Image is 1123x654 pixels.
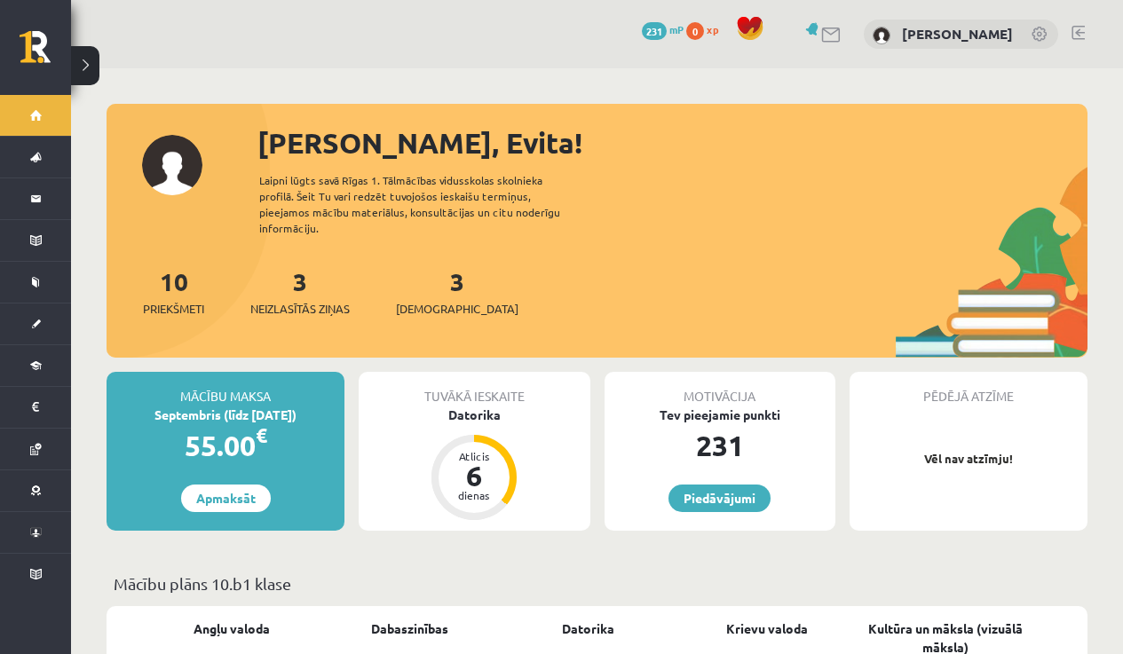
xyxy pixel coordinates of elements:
[256,422,267,448] span: €
[605,406,835,424] div: Tev pieejamie punkti
[447,451,501,461] div: Atlicis
[668,485,771,512] a: Piedāvājumi
[107,424,344,467] div: 55.00
[181,485,271,512] a: Apmaksāt
[359,406,589,424] div: Datorika
[858,450,1079,468] p: Vēl nav atzīmju!
[447,461,501,490] div: 6
[726,619,808,638] a: Krievu valoda
[562,619,614,638] a: Datorika
[850,372,1087,406] div: Pēdējā atzīme
[250,265,350,318] a: 3Neizlasītās ziņas
[873,27,890,44] img: Evita Kučāne
[642,22,667,40] span: 231
[114,571,1080,595] p: Mācību plāns 10.b1 klase
[194,619,270,638] a: Angļu valoda
[257,122,1087,164] div: [PERSON_NAME], Evita!
[359,406,589,523] a: Datorika Atlicis 6 dienas
[686,22,704,40] span: 0
[396,300,518,318] span: [DEMOGRAPHIC_DATA]
[707,22,718,36] span: xp
[669,22,684,36] span: mP
[605,372,835,406] div: Motivācija
[20,31,71,75] a: Rīgas 1. Tālmācības vidusskola
[686,22,727,36] a: 0 xp
[902,25,1013,43] a: [PERSON_NAME]
[250,300,350,318] span: Neizlasītās ziņas
[359,372,589,406] div: Tuvākā ieskaite
[107,406,344,424] div: Septembris (līdz [DATE])
[259,172,591,236] div: Laipni lūgts savā Rīgas 1. Tālmācības vidusskolas skolnieka profilā. Šeit Tu vari redzēt tuvojošo...
[371,619,448,638] a: Dabaszinības
[642,22,684,36] a: 231 mP
[143,300,204,318] span: Priekšmeti
[143,265,204,318] a: 10Priekšmeti
[396,265,518,318] a: 3[DEMOGRAPHIC_DATA]
[605,424,835,467] div: 231
[447,490,501,500] div: dienas
[107,372,344,406] div: Mācību maksa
